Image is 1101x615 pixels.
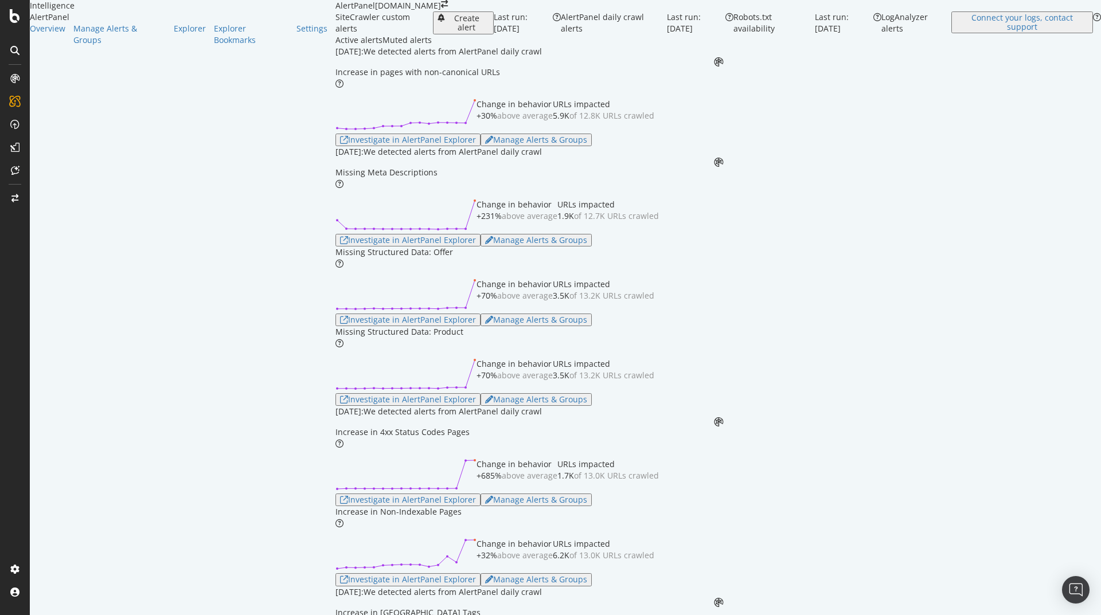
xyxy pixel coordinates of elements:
a: Investigate in AlertPanel Explorer [335,394,481,405]
a: Investigate in AlertPanel Explorer [335,314,481,325]
div: [DATE]: [335,406,364,417]
div: AlertPanel [30,11,335,23]
div: We detected alerts from AlertPanel daily crawl [364,406,542,417]
div: of 12.7K URLs crawled [574,210,659,222]
button: Create alert [433,11,494,34]
div: +231% [477,210,502,222]
div: Active alerts [335,34,382,46]
button: Manage Alerts & Groups [481,234,592,246]
div: +685% [477,470,502,481]
div: Robots.txt availability [733,11,814,34]
div: Change in behavior [477,279,553,290]
a: Investigate in AlertPanel Explorer [335,234,481,245]
div: URLs impacted [553,358,654,370]
div: Manage Alerts & Groups [485,575,587,584]
a: Manage Alerts & Groups [481,494,592,505]
a: Explorer Bookmarks [214,23,288,46]
div: Missing Meta Descriptions [335,167,438,178]
div: Change in behavior [477,459,557,470]
div: Last run: [DATE] [667,11,726,34]
a: Investigate in AlertPanel Explorer [335,134,481,145]
div: Investigate in AlertPanel Explorer [340,315,476,324]
button: Manage Alerts & Groups [481,314,592,326]
div: above average [497,370,553,381]
div: of 13.2K URLs crawled [569,290,654,301]
div: of 12.8K URLs crawled [569,110,654,122]
div: of 13.0K URLs crawled [574,470,659,481]
a: Manage Alerts & Groups [481,394,592,405]
div: of 13.0K URLs crawled [569,550,654,561]
div: +30% [477,110,497,122]
button: Investigate in AlertPanel Explorer [335,314,481,326]
div: 5.9K [553,110,569,122]
div: +32% [477,550,497,561]
div: We detected alerts from AlertPanel daily crawl [364,586,542,598]
button: Investigate in AlertPanel Explorer [335,234,481,246]
div: Increase in pages with non-canonical URLs [335,66,500,78]
div: Connect your logs, contact support [956,13,1088,32]
button: Manage Alerts & Groups [481,573,592,586]
button: Manage Alerts & Groups [481,493,592,506]
div: above average [497,290,553,301]
div: Manage Alerts & Groups [485,315,587,324]
div: Manage Alerts & Groups [485,495,587,504]
a: Connect your logs, contact support [951,12,1093,23]
div: Manage Alerts & Groups [485,236,587,245]
div: LogAnalyzer alerts [881,11,951,34]
div: Increase in Non-Indexable Pages [335,506,462,518]
div: URLs impacted [553,99,654,110]
div: Investigate in AlertPanel Explorer [340,495,476,504]
a: Investigate in AlertPanel Explorer [335,574,481,585]
div: Create alert [444,14,489,32]
div: SiteCrawler custom alerts [335,11,433,34]
div: [DATE]: [335,146,364,158]
button: Investigate in AlertPanel Explorer [335,393,481,406]
div: Explorer [174,23,206,34]
div: above average [497,550,553,561]
a: Investigate in AlertPanel Explorer [335,494,481,505]
a: Manage Alerts & Groups [481,234,592,245]
div: Last run: [DATE] [815,11,874,34]
a: Manage Alerts & Groups [481,134,592,145]
div: URLs impacted [557,459,659,470]
a: Manage Alerts & Groups [73,23,166,46]
div: above average [502,210,557,222]
div: AlertPanel daily crawl alerts [561,11,667,34]
div: of 13.2K URLs crawled [569,370,654,381]
div: We detected alerts from AlertPanel daily crawl [364,46,542,57]
div: Investigate in AlertPanel Explorer [340,135,476,144]
div: Muted alerts [382,34,432,46]
button: Investigate in AlertPanel Explorer [335,493,481,506]
button: Manage Alerts & Groups [481,393,592,406]
div: URLs impacted [553,538,654,550]
div: Open Intercom Messenger [1062,576,1090,604]
div: Investigate in AlertPanel Explorer [340,236,476,245]
div: Manage Alerts & Groups [485,395,587,404]
div: Last run: [DATE] [494,11,553,34]
div: 3.5K [553,290,569,301]
div: +70% [477,370,497,381]
a: Overview [30,23,65,34]
div: +70% [477,290,497,301]
div: URLs impacted [557,199,659,210]
button: Investigate in AlertPanel Explorer [335,134,481,146]
div: Change in behavior [477,538,553,550]
div: Increase in 4xx Status Codes Pages [335,426,470,438]
div: 3.5K [553,370,569,381]
div: Change in behavior [477,199,557,210]
div: above average [497,110,553,122]
div: [DATE]: [335,46,364,57]
div: URLs impacted [553,279,654,290]
div: 1.7K [557,470,574,481]
button: Connect your logs, contact support [951,11,1093,33]
a: Manage Alerts & Groups [481,574,592,585]
a: Manage Alerts & Groups [481,314,592,325]
div: Manage Alerts & Groups [485,135,587,144]
a: Settings [296,23,327,34]
div: Missing Structured Data: Product [335,326,463,338]
div: Investigate in AlertPanel Explorer [340,395,476,404]
button: Investigate in AlertPanel Explorer [335,573,481,586]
